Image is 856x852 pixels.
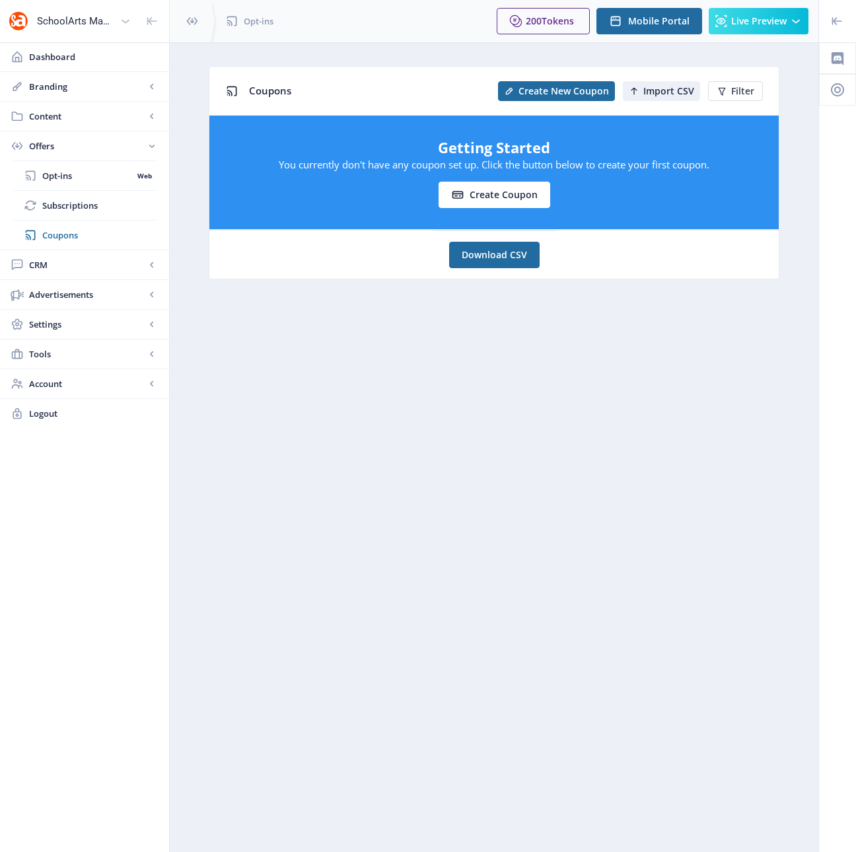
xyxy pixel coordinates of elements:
h5: Getting Started [223,137,766,158]
img: properties.app_icon.png [8,11,29,32]
a: Subscriptions [13,191,156,220]
a: Coupons [13,221,156,250]
span: Content [29,110,145,123]
span: Offers [29,139,145,153]
p: You currently don't have any coupon set up. Click the button below to create your first coupon. [223,158,766,171]
span: Opt-ins [42,169,133,182]
span: Account [29,377,145,390]
button: Mobile Portal [596,8,702,34]
span: Live Preview [731,16,787,26]
button: Filter [708,81,763,101]
a: Opt-insWeb [13,161,156,190]
span: Tokens [542,15,574,27]
span: Dashboard [29,50,159,63]
nb-badge: Web [133,169,156,182]
span: Create New Coupon [518,86,609,96]
span: Coupons [42,229,156,242]
span: CRM [29,258,145,271]
span: Filter [731,86,754,96]
span: Logout [29,407,159,420]
span: Subscriptions [42,199,156,212]
span: Coupons [249,84,291,97]
div: SchoolArts Magazine [37,7,115,36]
button: Create coupon [439,182,550,208]
span: Opt-ins [244,15,273,28]
span: Import CSV [643,86,694,96]
button: 200Tokens [497,8,590,34]
button: Import CSV [623,81,700,101]
span: Mobile Portal [628,16,690,26]
span: Tools [29,347,145,361]
app-collection-view: Coupons [209,66,779,231]
button: Create New Coupon [498,81,615,101]
span: Advertisements [29,288,145,301]
a: New page [615,81,700,101]
a: Download CSV [449,242,540,268]
a: New page [490,81,615,101]
button: Live Preview [709,8,808,34]
span: Branding [29,80,145,93]
span: Settings [29,318,145,331]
